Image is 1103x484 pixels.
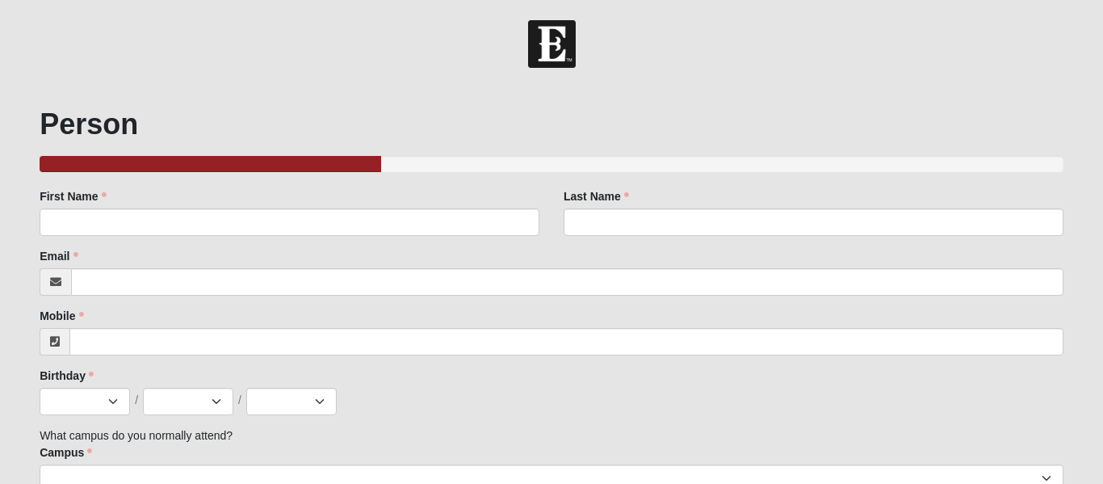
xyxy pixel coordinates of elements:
label: Campus [40,444,92,461]
span: / [238,392,241,410]
h1: Person [40,107,1063,141]
label: Mobile [40,308,83,324]
label: First Name [40,188,106,204]
label: Email [40,248,78,264]
span: / [135,392,138,410]
label: Last Name [564,188,629,204]
img: Church of Eleven22 Logo [528,20,576,68]
label: Birthday [40,368,94,384]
